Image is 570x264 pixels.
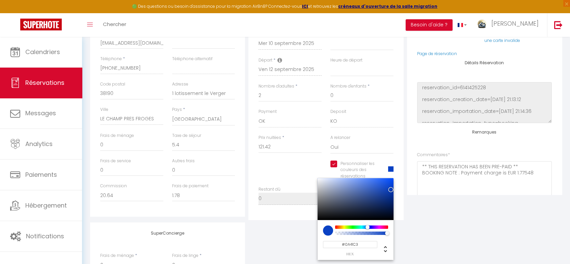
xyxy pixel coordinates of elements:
a: Page de réservation [417,51,457,56]
label: Frais de ménage [100,253,134,259]
label: Nombre d'adultes [259,83,294,90]
iframe: Chat [541,234,565,259]
a: créneaux d'ouverture de la salle migration [338,3,437,9]
label: Ville [100,106,108,113]
span: [PERSON_NAME] [491,19,539,28]
label: Frais de linge [172,253,198,259]
label: Commentaires [417,152,450,158]
label: Frais de service [100,158,131,164]
span: Messages [25,109,56,117]
label: Adresse [172,81,188,88]
label: Heure de départ [330,57,362,64]
span: Paiements [25,170,57,179]
div: Change another color definition [377,241,388,256]
label: Frais de paiement [172,183,209,189]
span: Réservations [25,78,64,87]
label: Restant dû [259,186,280,193]
h4: SuperConcierge [100,231,235,236]
img: logout [554,21,563,29]
label: Frais de ménage [100,133,134,139]
h4: Remarques [417,130,552,135]
span: Chercher [103,21,126,28]
button: Ouvrir le widget de chat LiveChat [5,3,26,23]
label: Payment [259,109,277,115]
span: hex [323,252,377,256]
a: ... [PERSON_NAME] [472,13,547,37]
label: Pays [172,106,182,113]
img: Super Booking [20,19,62,30]
label: Téléphone [100,56,122,62]
a: Chercher [98,13,131,37]
button: Besoin d'aide ? [406,19,453,31]
span: Notifications [26,232,64,240]
a: ICI [302,3,308,9]
img: ... [477,19,487,28]
label: Prix nuitées [259,135,281,141]
label: Personnaliser les couleurs des réservations [337,161,380,180]
a: Reporter une annulation suite à une carte invalide [484,31,548,43]
label: Deposit [330,109,346,115]
label: Départ [259,57,272,64]
label: Commission [100,183,127,189]
span: Hébergement [25,201,67,210]
h4: Détails Réservation [417,61,552,65]
input: hex [323,241,377,248]
label: Code postal [100,81,125,88]
span: Calendriers [25,48,60,56]
label: Nombre d'enfants [330,83,367,90]
label: Téléphone alternatif [172,56,213,62]
label: A relancer [330,135,350,141]
span: Analytics [25,140,53,148]
label: Autres frais [172,158,195,164]
label: Taxe de séjour [172,133,201,139]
